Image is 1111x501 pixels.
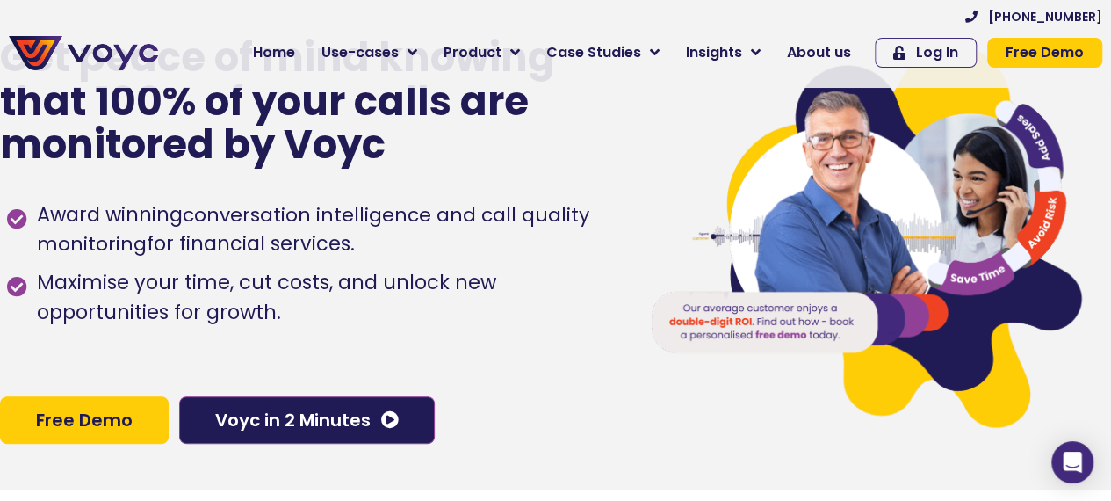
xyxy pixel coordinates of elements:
[253,42,295,63] span: Home
[179,396,435,444] a: Voyc in 2 Minutes
[226,142,285,163] span: Job title
[787,42,851,63] span: About us
[32,200,616,260] span: Award winning for financial services.
[9,36,158,70] img: voyc-full-logo
[533,35,673,70] a: Case Studies
[1006,46,1084,60] span: Free Demo
[240,35,308,70] a: Home
[32,268,616,328] span: Maximise your time, cut costs, and unlock new opportunities for growth.
[308,35,430,70] a: Use-cases
[875,38,977,68] a: Log In
[916,46,958,60] span: Log In
[965,11,1102,23] a: [PHONE_NUMBER]
[987,38,1102,68] a: Free Demo
[774,35,864,70] a: About us
[673,35,774,70] a: Insights
[37,201,589,258] h1: conversation intelligence and call quality monitoring
[430,35,533,70] a: Product
[546,42,641,63] span: Case Studies
[226,70,270,91] span: Phone
[686,42,742,63] span: Insights
[988,11,1102,23] span: [PHONE_NUMBER]
[321,42,399,63] span: Use-cases
[215,411,371,429] span: Voyc in 2 Minutes
[36,411,133,429] span: Free Demo
[1051,441,1093,483] div: Open Intercom Messenger
[444,42,501,63] span: Product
